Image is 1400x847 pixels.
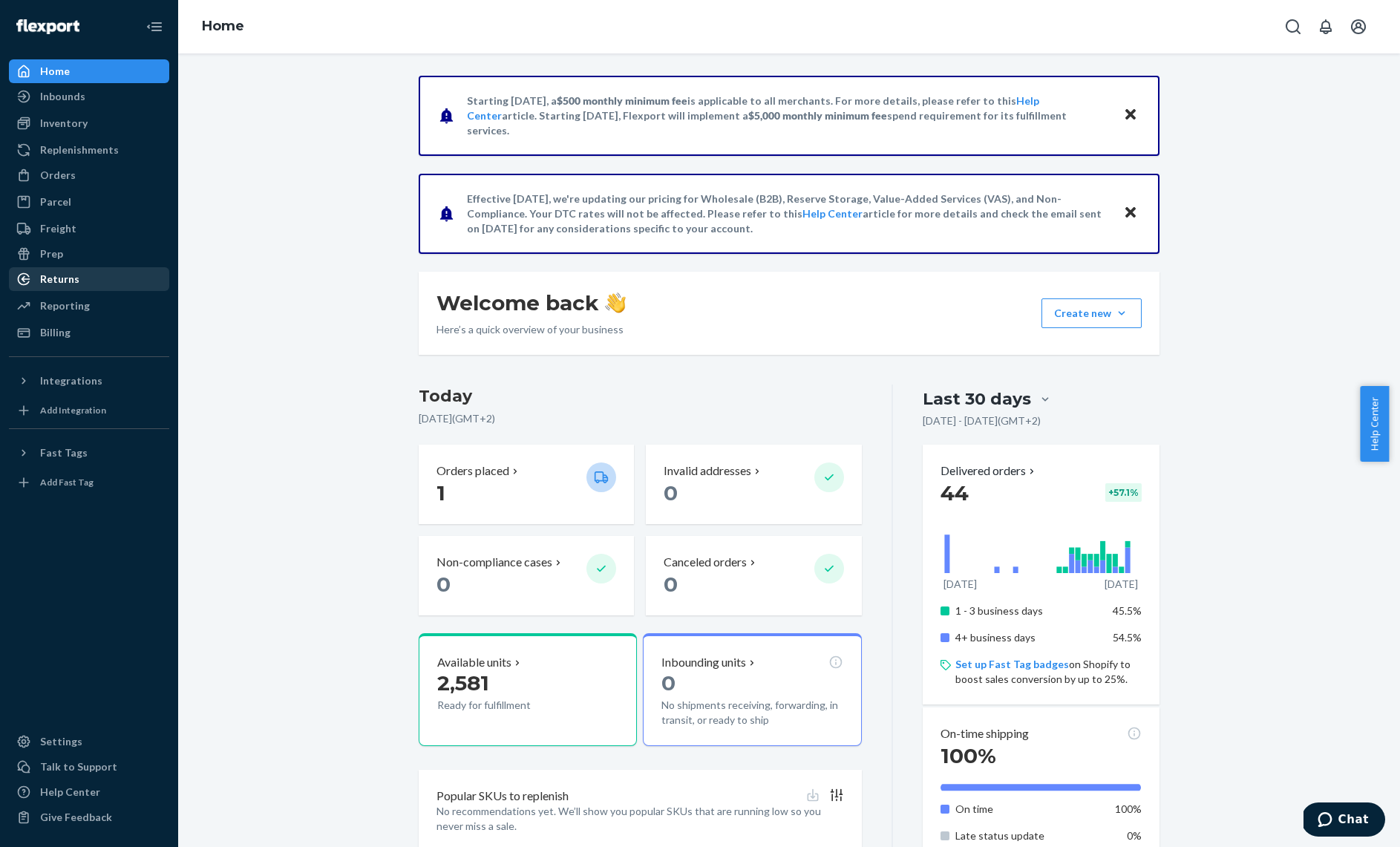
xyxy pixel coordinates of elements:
[1278,12,1308,42] button: Open Search Box
[419,385,862,408] h3: Today
[955,630,1102,645] p: 4+ business days
[9,471,169,494] a: Add Fast Tag
[9,755,169,779] button: Talk to Support
[1311,12,1341,42] button: Open notifications
[1113,604,1142,617] span: 45.5%
[436,462,509,480] p: Orders placed
[9,138,169,162] a: Replenishments
[955,828,1102,843] p: Late status update
[661,670,676,696] span: 0
[9,294,169,318] a: Reporting
[9,730,169,753] a: Settings
[40,325,71,340] div: Billing
[436,788,569,805] p: Popular SKUs to replenish
[643,633,861,746] button: Inbounding units0No shipments receiving, forwarding, in transit, or ready to ship
[436,572,451,597] span: 0
[955,657,1142,687] p: on Shopify to boost sales conversion by up to 25%.
[923,387,1031,411] div: Last 30 days
[1127,829,1142,842] span: 0%
[40,785,100,799] div: Help Center
[9,59,169,83] a: Home
[40,810,112,825] div: Give Feedback
[664,572,678,597] span: 0
[955,658,1069,670] a: Set up Fast Tag badges
[646,445,861,524] button: Invalid addresses 0
[1115,802,1142,815] span: 100%
[9,190,169,214] a: Parcel
[40,116,88,131] div: Inventory
[941,462,1038,480] button: Delivered orders
[40,272,79,287] div: Returns
[1121,203,1140,224] button: Close
[9,399,169,422] a: Add Integration
[190,5,256,48] ol: breadcrumbs
[40,89,85,104] div: Inbounds
[467,94,1109,138] p: Starting [DATE], a is applicable to all merchants. For more details, please refer to this article...
[9,217,169,241] a: Freight
[40,734,82,749] div: Settings
[40,404,106,416] div: Add Integration
[1105,483,1142,502] div: + 57.1 %
[9,805,169,829] button: Give Feedback
[40,194,71,209] div: Parcel
[436,290,626,316] h1: Welcome back
[436,480,445,506] span: 1
[9,111,169,135] a: Inventory
[9,267,169,291] a: Returns
[557,94,687,107] span: $500 monthly minimum fee
[436,322,626,337] p: Here’s a quick overview of your business
[436,804,844,834] p: No recommendations yet. We’ll show you popular SKUs that are running low so you never miss a sale.
[923,413,1041,428] p: [DATE] - [DATE] ( GMT+2 )
[941,725,1029,742] p: On-time shipping
[467,192,1109,236] p: Effective [DATE], we're updating our pricing for Wholesale (B2B), Reserve Storage, Value-Added Se...
[40,445,88,460] div: Fast Tags
[437,698,575,713] p: Ready for fulfillment
[40,246,63,261] div: Prep
[40,143,119,157] div: Replenishments
[16,19,79,34] img: Flexport logo
[9,242,169,266] a: Prep
[1113,631,1142,644] span: 54.5%
[40,64,70,79] div: Home
[941,480,969,506] span: 44
[202,18,244,34] a: Home
[664,462,751,480] p: Invalid addresses
[605,292,626,313] img: hand-wave emoji
[646,536,861,615] button: Canceled orders 0
[1041,298,1142,328] button: Create new
[955,802,1102,817] p: On time
[9,369,169,393] button: Integrations
[9,85,169,108] a: Inbounds
[140,12,169,42] button: Close Navigation
[1105,577,1138,592] p: [DATE]
[1360,386,1389,462] button: Help Center
[661,654,746,671] p: Inbounding units
[664,554,747,571] p: Canceled orders
[955,604,1102,618] p: 1 - 3 business days
[419,536,634,615] button: Non-compliance cases 0
[9,321,169,344] a: Billing
[419,445,634,524] button: Orders placed 1
[943,577,977,592] p: [DATE]
[40,759,117,774] div: Talk to Support
[40,476,94,488] div: Add Fast Tag
[437,654,511,671] p: Available units
[40,298,90,313] div: Reporting
[748,109,887,122] span: $5,000 monthly minimum fee
[419,633,637,746] button: Available units2,581Ready for fulfillment
[419,411,862,426] p: [DATE] ( GMT+2 )
[1121,105,1140,126] button: Close
[9,163,169,187] a: Orders
[40,373,102,388] div: Integrations
[1344,12,1373,42] button: Open account menu
[661,698,843,727] p: No shipments receiving, forwarding, in transit, or ready to ship
[437,670,489,696] span: 2,581
[9,441,169,465] button: Fast Tags
[40,168,76,183] div: Orders
[802,207,863,220] a: Help Center
[1303,802,1385,840] iframe: Opens a widget where you can chat to one of our agents
[40,221,76,236] div: Freight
